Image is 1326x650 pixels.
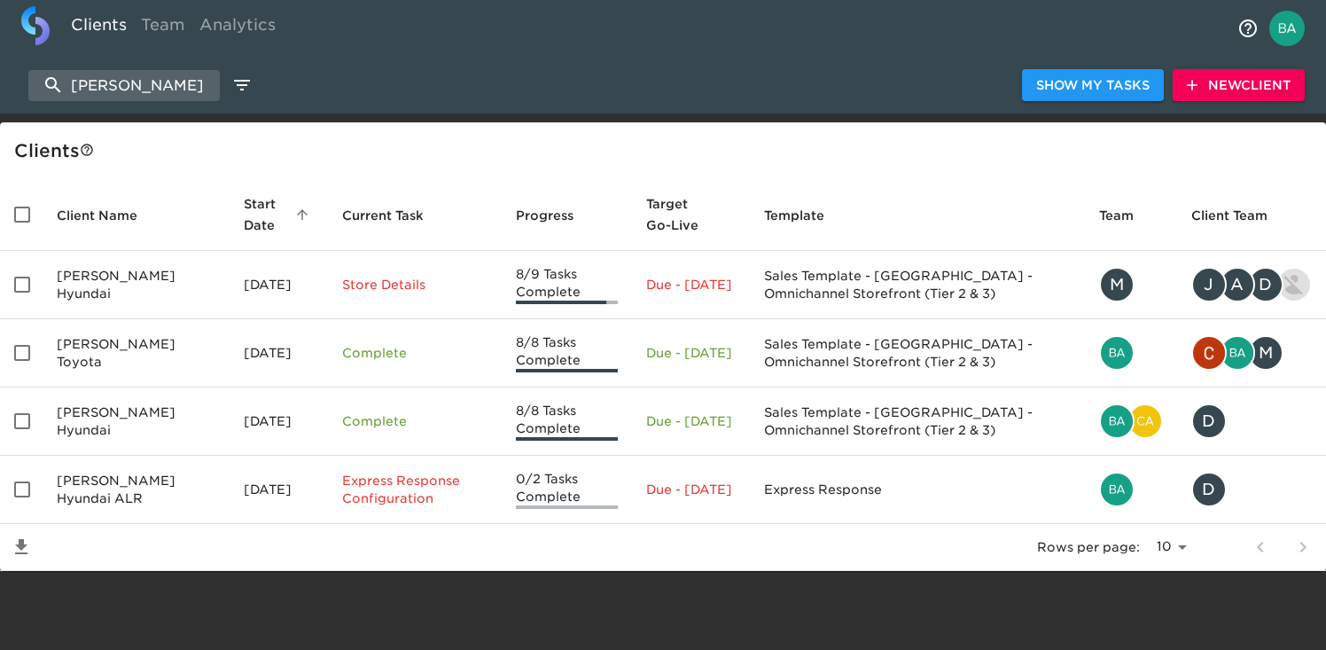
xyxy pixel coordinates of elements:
[28,70,220,101] input: search
[646,481,736,498] p: Due - [DATE]
[14,137,1319,165] div: Client s
[646,193,736,236] span: Target Go-Live
[646,193,713,236] span: Calculated based on the start date and the duration of all Tasks contained in this Hub.
[750,388,1085,456] td: Sales Template - [GEOGRAPHIC_DATA] - Omnichannel Storefront (Tier 2 & 3)
[516,205,597,226] span: Progress
[230,456,328,524] td: [DATE]
[502,388,633,456] td: 8/8 Tasks Complete
[750,319,1085,388] td: Sales Template - [GEOGRAPHIC_DATA] - Omnichannel Storefront (Tier 2 & 3)
[1101,337,1133,369] img: bailey.rubin@cdk.com
[750,456,1085,524] td: Express Response
[502,456,633,524] td: 0/2 Tasks Complete
[342,205,447,226] span: Current Task
[43,251,230,319] td: [PERSON_NAME] Hyundai
[43,319,230,388] td: [PERSON_NAME] Toyota
[1101,474,1133,505] img: bailey.rubin@cdk.com
[342,472,487,507] p: Express Response Configuration
[1173,69,1305,102] button: NewClient
[646,412,736,430] p: Due - [DATE]
[1191,472,1312,507] div: DDURAND@RANDYWISEAUTOMALL.COM
[244,193,314,236] span: Start Date
[646,344,736,362] p: Due - [DATE]
[1248,267,1283,302] div: D
[43,388,230,456] td: [PERSON_NAME] Hyundai
[57,205,160,226] span: Client Name
[134,6,192,50] a: Team
[1101,405,1133,437] img: bailey.rubin@cdk.com
[230,319,328,388] td: [DATE]
[1099,335,1163,371] div: bailey.rubin@cdk.com
[1191,267,1312,302] div: Jandrada@randywisebuickgmc.com, ashley.mizzi@roadster.com, ddurand@randywiseautomall.com, austin@...
[1227,7,1269,50] button: notifications
[1099,267,1163,302] div: matt.little@roadster.com
[1269,11,1305,46] img: Profile
[750,251,1085,319] td: Sales Template - [GEOGRAPHIC_DATA] - Omnichannel Storefront (Tier 2 & 3)
[230,388,328,456] td: [DATE]
[230,251,328,319] td: [DATE]
[21,6,50,45] img: logo
[502,319,633,388] td: 8/8 Tasks Complete
[1036,74,1150,97] span: Show My Tasks
[1191,335,1312,371] div: christopher.mccarthy@roadster.com, bailey.rubin@cdk.com, matts@randywisetoyota.com
[342,205,424,226] span: Current Task
[1099,267,1135,302] div: M
[342,412,487,430] p: Complete
[1187,74,1291,97] span: New Client
[192,6,283,50] a: Analytics
[1220,267,1255,302] div: A
[1022,69,1164,102] button: Show My Tasks
[227,70,257,100] button: edit
[1099,403,1163,439] div: bailey.rubin@cdk.com, catherine.manisharaj@cdk.com
[342,344,487,362] p: Complete
[646,276,736,294] p: Due - [DATE]
[1191,403,1312,439] div: DDURAND@RANDYWISEAUTOMALL.COM
[43,456,230,524] td: [PERSON_NAME] Hyundai ALR
[1248,335,1283,371] div: M
[764,205,847,226] span: Template
[1191,205,1291,226] span: Client Team
[342,276,487,294] p: Store Details
[64,6,134,50] a: Clients
[1278,269,1310,301] img: austin@roadster.com
[1099,205,1157,226] span: Team
[1191,403,1227,439] div: D
[1129,405,1161,437] img: catherine.manisharaj@cdk.com
[1221,337,1253,369] img: bailey.rubin@cdk.com
[80,143,94,157] svg: This is a list of all of your clients and clients shared with you
[1191,472,1227,507] div: D
[502,251,633,319] td: 8/9 Tasks Complete
[1193,337,1225,369] img: christopher.mccarthy@roadster.com
[1147,534,1193,560] select: rows per page
[1099,472,1163,507] div: bailey.rubin@cdk.com
[1191,267,1227,302] div: J
[1037,538,1140,556] p: Rows per page:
